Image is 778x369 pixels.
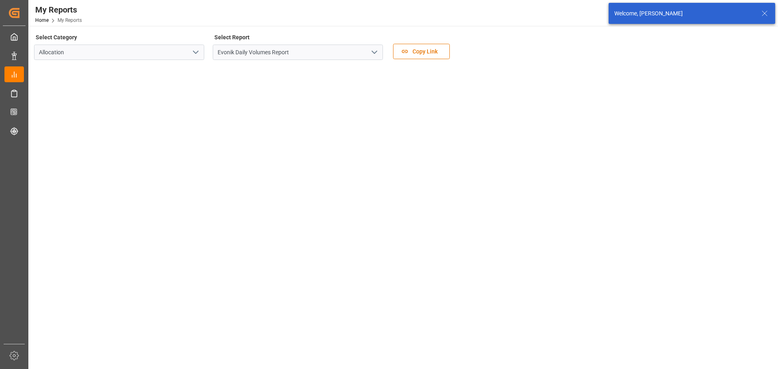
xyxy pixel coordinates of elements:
div: Welcome, [PERSON_NAME] [614,9,754,18]
div: My Reports [35,4,82,16]
label: Select Category [34,32,78,43]
label: Select Report [213,32,251,43]
button: open menu [189,46,201,59]
button: Copy Link [393,44,450,59]
a: Home [35,17,49,23]
input: Type to search/select [213,45,383,60]
input: Type to search/select [34,45,204,60]
button: open menu [368,46,380,59]
span: Copy Link [408,47,442,56]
